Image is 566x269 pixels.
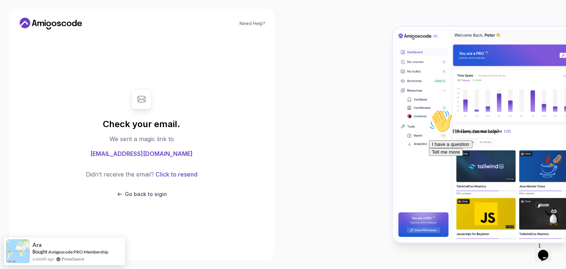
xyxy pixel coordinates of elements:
[32,242,42,248] span: Ara
[3,3,136,49] div: 👋Hi! How can we help?I have a questionTell me more
[32,249,48,255] span: Bought
[125,191,167,198] p: Go back to sigin
[32,256,54,262] span: a month ago
[48,249,108,255] a: Amigoscode PRO Membership
[6,239,30,263] img: provesource social proof notification image
[90,149,193,158] span: [EMAIL_ADDRESS][DOMAIN_NAME]
[3,34,46,42] button: I have a question
[109,134,174,143] p: We sent a magic link to
[62,256,84,262] a: ProveSource
[86,170,154,179] p: Didn’t receive the email?
[103,118,180,130] h1: Check your email.
[240,21,265,27] a: Need Help?
[3,22,73,28] span: Hi! How can we help?
[3,42,37,49] button: Tell me more
[426,106,559,236] iframe: chat widget
[18,18,84,29] a: Home link
[154,170,198,179] button: Click to resend
[116,191,167,198] button: Go back to sigin
[535,240,559,262] iframe: chat widget
[3,3,27,27] img: :wave:
[393,27,566,242] img: Amigoscode Dashboard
